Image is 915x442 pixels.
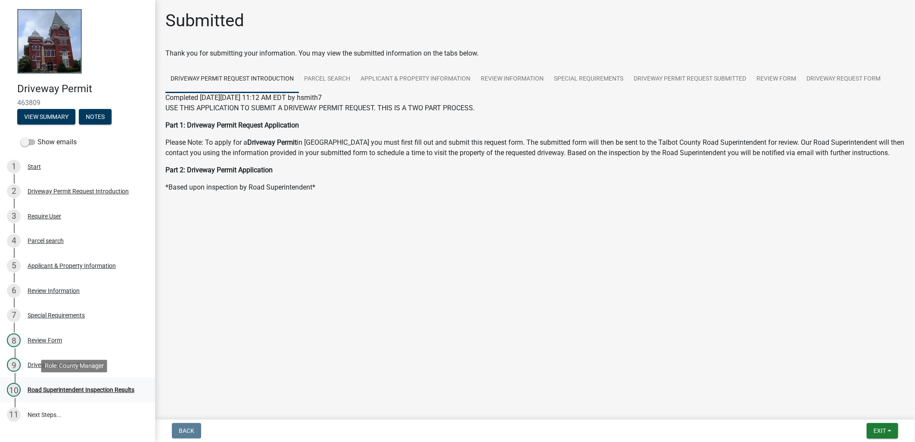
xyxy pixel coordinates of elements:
[874,427,886,434] span: Exit
[7,308,21,322] div: 7
[41,360,107,372] div: Role: County Manager
[28,312,85,318] div: Special Requirements
[28,387,134,393] div: Road Superintendent Inspection Results
[28,337,62,343] div: Review Form
[165,10,244,31] h1: Submitted
[172,423,201,439] button: Back
[355,65,476,93] a: Applicant & Property Information
[28,263,116,269] div: Applicant & Property Information
[165,65,299,93] a: Driveway Permit Request Introduction
[28,362,91,368] div: Driveway Request Form
[7,383,21,397] div: 10
[7,160,21,174] div: 1
[629,65,751,93] a: Driveway Permit Request Submitted
[247,138,297,146] strong: Driveway Permit
[7,358,21,372] div: 9
[7,209,21,223] div: 3
[165,121,299,129] strong: Part 1: Driveway Permit Request Application
[28,213,61,219] div: Require User
[299,65,355,93] a: Parcel search
[21,137,77,147] label: Show emails
[7,284,21,298] div: 6
[7,234,21,248] div: 4
[476,65,549,93] a: Review Information
[751,65,801,93] a: Review Form
[17,99,138,107] span: 463809
[165,182,905,193] p: *Based upon inspection by Road Superintendent*
[179,427,194,434] span: Back
[79,109,112,125] button: Notes
[7,259,21,273] div: 5
[165,48,905,59] div: Thank you for submitting your information. You may view the submitted information on the tabs below.
[79,114,112,121] wm-modal-confirm: Notes
[17,83,148,95] h4: Driveway Permit
[28,288,80,294] div: Review Information
[549,65,629,93] a: Special Requirements
[165,166,273,174] strong: Part 2: Driveway Permit Application
[28,188,129,194] div: Driveway Permit Request Introduction
[165,93,322,102] span: Completed [DATE][DATE] 11:12 AM EDT by hsmith7
[17,9,82,74] img: Talbot County, Georgia
[867,423,898,439] button: Exit
[801,65,886,93] a: Driveway Request Form
[7,408,21,422] div: 11
[165,103,905,113] p: USE THIS APPLICATION TO SUBMIT A DRIVEWAY PERMIT REQUEST. THIS IS A TWO PART PROCESS.
[17,114,75,121] wm-modal-confirm: Summary
[165,137,905,158] p: Please Note: To apply for a in [GEOGRAPHIC_DATA] you must first fill out and submit this request ...
[17,109,75,125] button: View Summary
[7,184,21,198] div: 2
[7,333,21,347] div: 8
[28,238,64,244] div: Parcel search
[28,164,41,170] div: Start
